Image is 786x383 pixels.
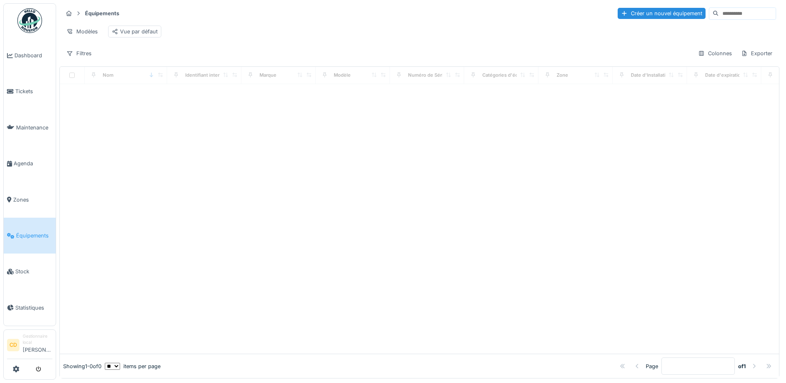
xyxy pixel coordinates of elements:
span: Dashboard [14,52,52,59]
div: Date d'Installation [631,72,671,79]
div: Modèle [334,72,351,79]
span: Zones [13,196,52,204]
a: Zones [4,182,56,218]
div: Gestionnaire local [23,333,52,346]
div: Zone [557,72,568,79]
li: CD [7,339,19,351]
span: Tickets [15,87,52,95]
div: Modèles [63,26,101,38]
a: Statistiques [4,290,56,326]
div: Catégories d'équipement [482,72,540,79]
a: Stock [4,254,56,289]
div: Filtres [63,47,95,59]
a: Dashboard [4,38,56,73]
span: Agenda [14,160,52,167]
span: Stock [15,268,52,275]
span: Statistiques [15,304,52,312]
div: Nom [103,72,113,79]
a: CD Gestionnaire local[PERSON_NAME] [7,333,52,359]
img: Badge_color-CXgf-gQk.svg [17,8,42,33]
a: Agenda [4,146,56,181]
div: Numéro de Série [408,72,446,79]
div: Exporter [737,47,776,59]
div: Showing 1 - 0 of 0 [63,362,101,370]
a: Tickets [4,73,56,109]
div: Marque [260,72,276,79]
li: [PERSON_NAME] [23,333,52,357]
div: Identifiant interne [185,72,225,79]
a: Maintenance [4,110,56,146]
div: Date d'expiration [705,72,744,79]
div: Vue par défaut [112,28,158,35]
span: Maintenance [16,124,52,132]
span: Équipements [16,232,52,240]
div: Page [646,362,658,370]
div: Créer un nouvel équipement [618,8,706,19]
strong: Équipements [82,9,123,17]
strong: of 1 [738,362,746,370]
a: Équipements [4,218,56,254]
div: items per page [105,362,161,370]
div: Colonnes [694,47,736,59]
